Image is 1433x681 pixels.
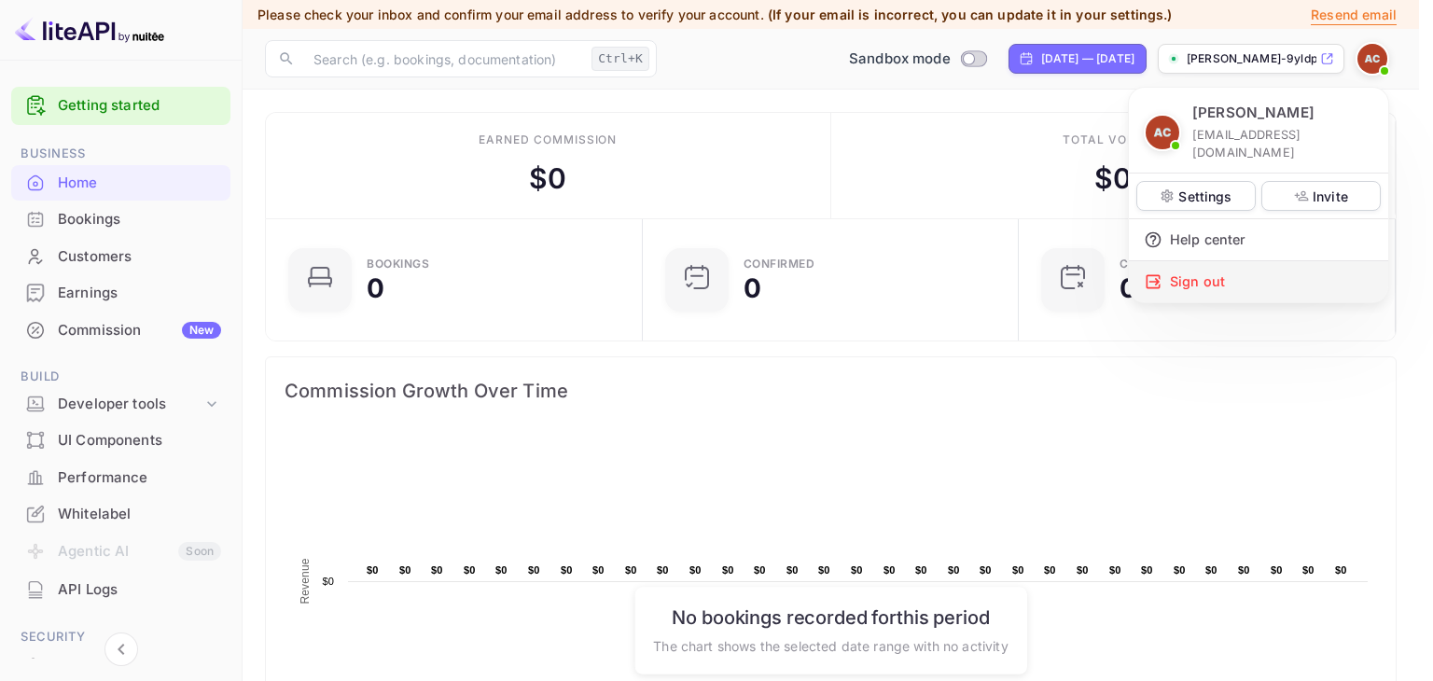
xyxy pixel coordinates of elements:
[1178,187,1231,206] p: Settings
[1129,219,1388,260] div: Help center
[1313,187,1348,206] p: Invite
[1192,103,1315,124] p: [PERSON_NAME]
[1192,126,1373,161] p: [EMAIL_ADDRESS][DOMAIN_NAME]
[1146,116,1179,149] img: Aldo Coy
[1129,261,1388,302] div: Sign out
